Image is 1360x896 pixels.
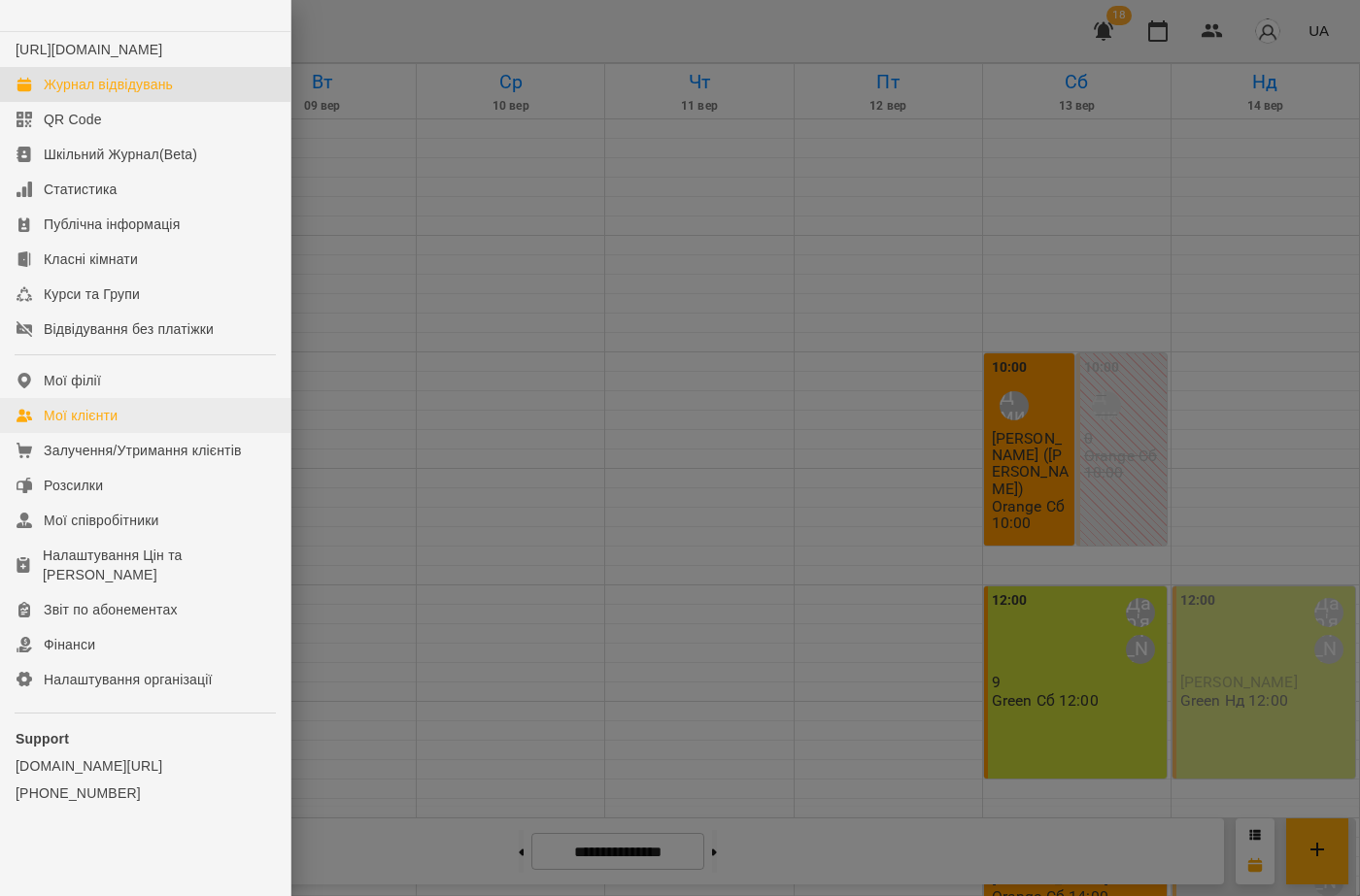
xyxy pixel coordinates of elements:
a: [DOMAIN_NAME][URL] [16,756,275,776]
div: Фінанси [44,635,95,654]
a: [URL][DOMAIN_NAME] [16,42,162,57]
div: Мої співробітники [44,511,159,530]
div: Налаштування організації [44,670,213,689]
div: Звіт по абонементах [44,600,178,619]
div: Мої клієнти [44,406,118,425]
div: Класні кімнати [44,249,138,269]
div: Розсилки [44,476,103,495]
div: Курси та Групи [44,284,140,304]
div: Мої філії [44,371,101,390]
div: QR Code [44,110,102,129]
div: Публічна інформація [44,215,180,234]
div: Журнал відвідувань [44,75,173,94]
p: Support [16,729,275,748]
div: Шкільний Журнал(Beta) [44,145,197,164]
div: Відвідування без платіжки [44,319,214,339]
div: Налаштування Цін та [PERSON_NAME] [43,546,275,584]
a: [PHONE_NUMBER] [16,783,275,803]
div: Статистика [44,180,118,199]
div: Залучення/Утримання клієнтів [44,441,242,460]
